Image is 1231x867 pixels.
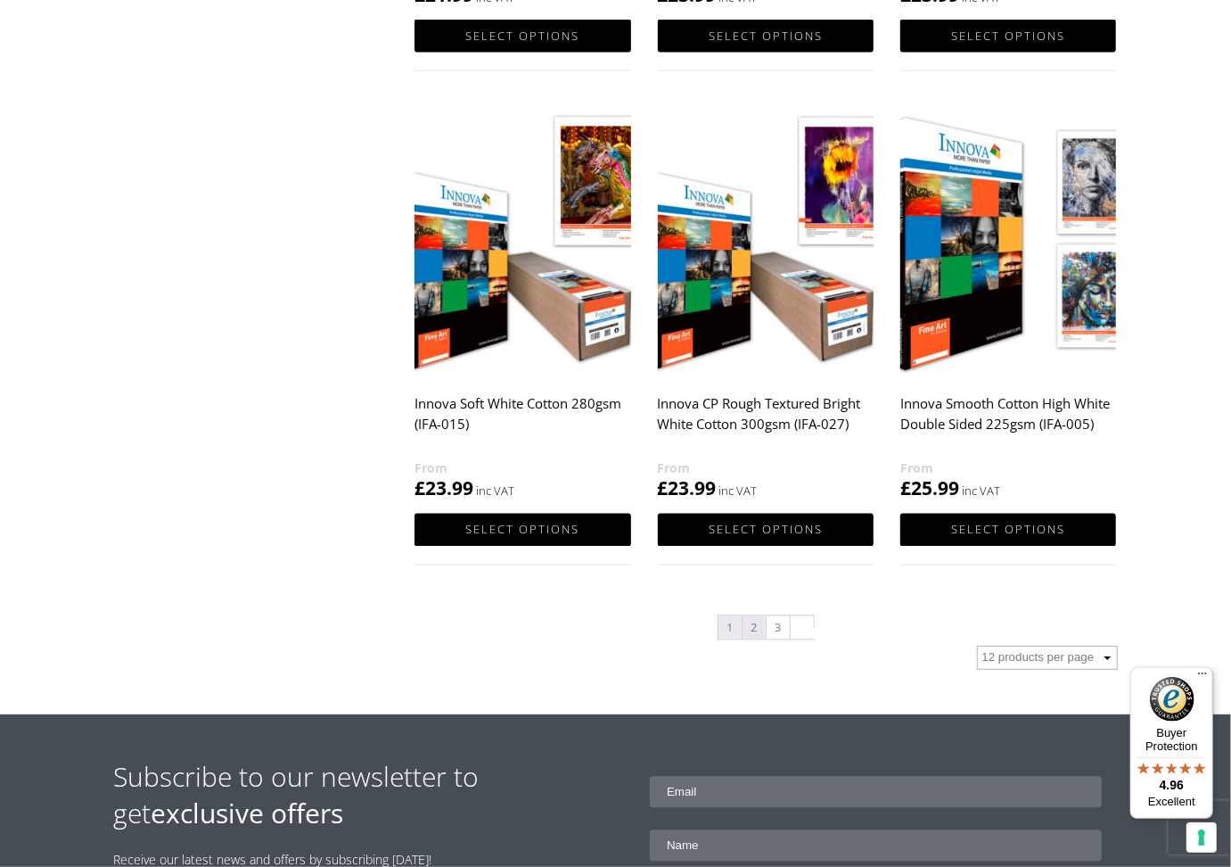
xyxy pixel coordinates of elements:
[414,105,630,502] a: Innova Soft White Cotton 280gsm (IFA-015) £23.99
[767,616,790,640] a: Page 3
[1150,677,1194,722] img: Trusted Shops Trustmark
[650,830,1102,862] input: Name
[658,105,874,502] a: Innova CP Rough Textured Bright White Cotton 300gsm (IFA-027) £23.99
[414,514,630,547] a: Select options for “Innova Soft White Cotton 280gsm (IFA-015)”
[900,476,911,501] span: £
[414,615,1117,646] nav: Product Pagination
[658,105,874,376] img: Innova CP Rough Textured Bright White Cotton 300gsm (IFA-027)
[414,476,425,501] span: £
[1160,778,1184,792] span: 4.96
[414,20,630,53] a: Select options for “Innova Decor Smooth Fine Art Double Sided 220gsm (IFA-025)”
[900,105,1116,502] a: Innova Smooth Cotton High White Double Sided 225gsm (IFA-005) £25.99
[658,514,874,547] a: Select options for “Innova CP Rough Textured Bright White Cotton 300gsm (IFA-027)”
[900,514,1116,547] a: Select options for “Innova Smooth Cotton High White Double Sided 225gsm (IFA-005)”
[414,105,630,376] img: Innova Soft White Cotton 280gsm (IFA-015)
[658,387,874,458] h2: Innova CP Rough Textured Bright White Cotton 300gsm (IFA-027)
[114,759,616,832] h2: Subscribe to our newsletter to get
[658,476,717,501] bdi: 23.99
[900,105,1116,376] img: Innova Smooth Cotton High White Double Sided 225gsm (IFA-005)
[718,616,742,640] span: Page 1
[152,796,344,832] strong: exclusive offers
[1130,667,1213,819] button: Trusted Shops TrustmarkBuyer Protection4.96Excellent
[414,476,473,501] bdi: 23.99
[1130,726,1213,753] p: Buyer Protection
[1192,667,1213,689] button: Menu
[900,476,959,501] bdi: 25.99
[1130,795,1213,809] p: Excellent
[900,387,1116,458] h2: Innova Smooth Cotton High White Double Sided 225gsm (IFA-005)
[414,387,630,458] h2: Innova Soft White Cotton 280gsm (IFA-015)
[658,476,669,501] span: £
[900,20,1116,53] a: Select options for “Innova CP Rough Textured Natural White 315gsm (IFA-013)”
[658,20,874,53] a: Select options for “Innova Soft Textured Natural White 315gsm (IFA-012)”
[1186,822,1217,853] button: Your consent preferences for tracking technologies
[650,777,1102,808] input: Email
[743,616,766,640] a: Page 2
